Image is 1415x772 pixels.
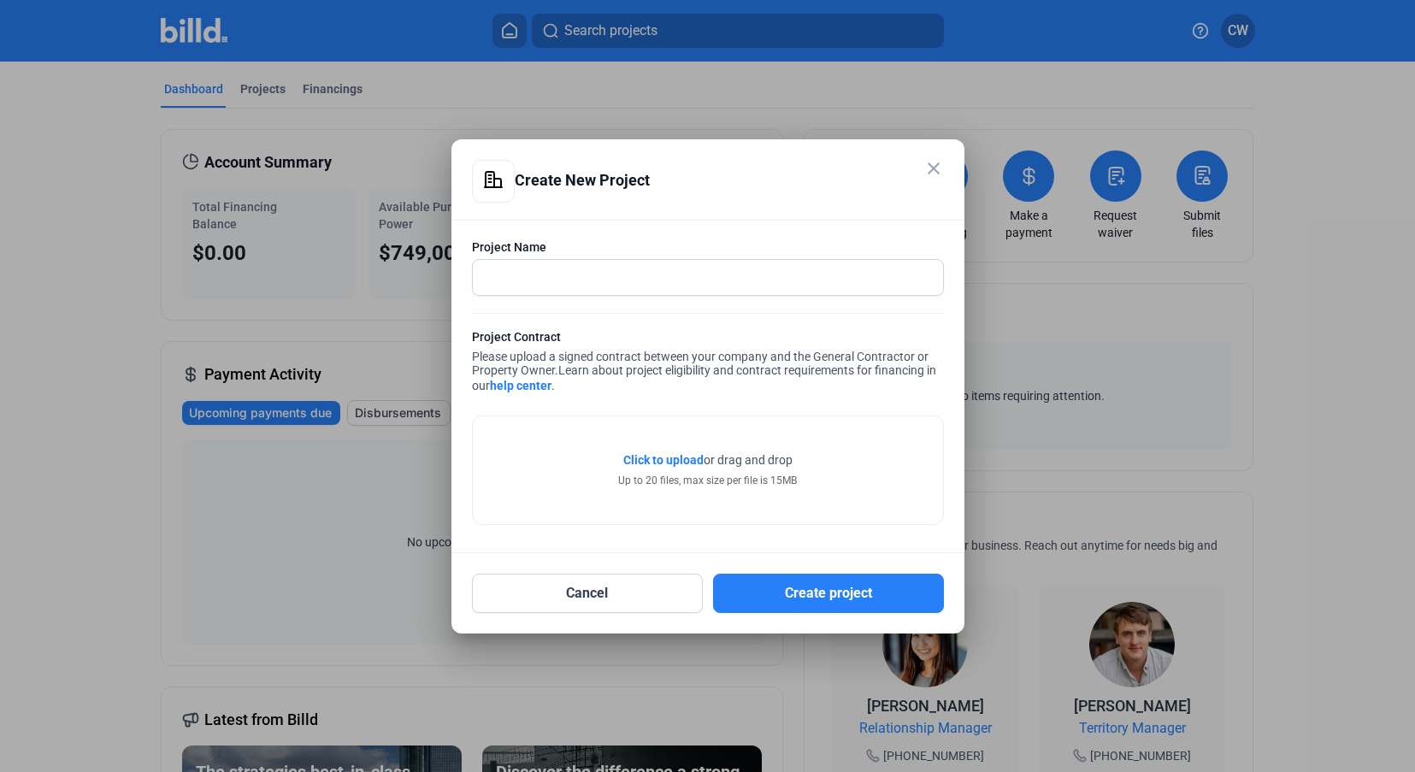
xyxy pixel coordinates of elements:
div: Please upload a signed contract between your company and the General Contractor or Property Owner. [472,328,944,398]
mat-icon: close [923,158,944,179]
div: Up to 20 files, max size per file is 15MB [618,473,797,488]
div: Create New Project [472,160,901,201]
span: Click to upload [623,453,704,467]
div: Project Name [472,239,944,256]
button: Create project [713,574,944,613]
a: help center [490,379,551,392]
div: Project Contract [472,328,944,350]
span: or drag and drop [704,451,793,469]
span: Learn about project eligibility and contract requirements for financing in our . [472,363,936,392]
button: Cancel [472,574,703,613]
